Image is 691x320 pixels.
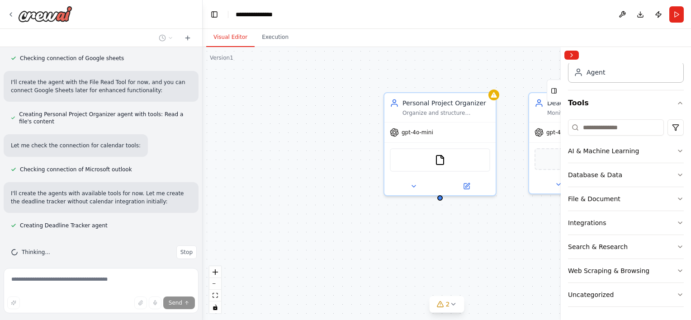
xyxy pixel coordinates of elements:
span: 2 [446,300,450,309]
div: Uncategorized [568,290,614,299]
span: Checking connection of Google sheets [20,55,124,62]
div: React Flow controls [209,266,221,313]
button: Start a new chat [180,33,195,43]
button: Open in side panel [441,181,492,192]
button: fit view [209,290,221,301]
button: toggle interactivity [209,301,221,313]
div: Integrations [568,218,606,227]
p: I'll create the agent with the File Read Tool for now, and you can connect Google Sheets later fo... [11,78,191,94]
button: Hide left sidebar [208,8,221,21]
button: Toggle Sidebar [557,47,564,320]
div: Search & Research [568,242,628,251]
button: Database & Data [568,163,684,187]
div: Deadline Tracker [547,99,635,108]
img: FileReadTool [435,155,445,165]
span: Creating Personal Project Organizer agent with tools: Read a file's content [19,111,191,125]
div: Tools [568,116,684,314]
button: zoom in [209,266,221,278]
span: gpt-4o-mini [546,129,578,136]
span: Send [169,299,182,306]
div: Web Scraping & Browsing [568,266,649,275]
button: Stop [176,245,197,259]
button: AI & Machine Learning [568,139,684,163]
button: Web Scraping & Browsing [568,259,684,282]
div: Database & Data [568,170,622,179]
div: Version 1 [210,54,233,61]
button: Execution [255,28,296,47]
div: Personal Project Organizer [402,99,490,108]
button: zoom out [209,278,221,290]
div: Monitor project deadlines and milestones for {project_list}, create timely reminders, and help sc... [547,109,635,117]
button: Search & Research [568,235,684,259]
button: Uncategorized [568,283,684,306]
span: gpt-4o-mini [402,129,433,136]
span: Thinking... [22,249,50,256]
p: I'll create the agents with available tools for now. Let me create the deadline tracker without c... [11,189,191,206]
div: Personal Project OrganizerOrganize and structure personal projects by creating comprehensive proj... [383,92,497,196]
button: Tools [568,90,684,116]
button: Send [163,296,195,309]
span: Stop [180,249,193,256]
button: Integrations [568,211,684,235]
button: Switch to previous chat [155,33,177,43]
button: Upload files [134,296,147,309]
button: Visual Editor [206,28,255,47]
div: Agent [587,68,605,77]
button: 2 [430,296,464,313]
img: Logo [18,6,72,22]
span: Checking connection of Microsoft outlook [20,166,132,173]
div: Deadline TrackerMonitor project deadlines and milestones for {project_list}, create timely remind... [528,92,641,194]
nav: breadcrumb [236,10,281,19]
button: Collapse right sidebar [564,51,579,60]
button: Improve this prompt [7,296,20,309]
button: Click to speak your automation idea [149,296,161,309]
span: Creating Deadline Tracker agent [20,222,108,229]
div: AI & Machine Learning [568,146,639,155]
div: Organize and structure personal projects by creating comprehensive project plans, breaking down g... [402,109,490,117]
p: Let me check the connection for calendar tools: [11,141,141,150]
button: File & Document [568,187,684,211]
div: File & Document [568,194,620,203]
